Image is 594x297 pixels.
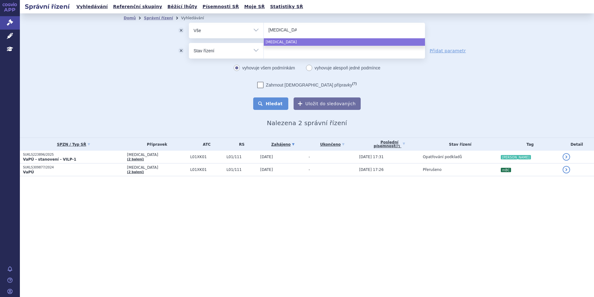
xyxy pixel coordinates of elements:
[260,140,305,149] a: Zahájeno
[23,153,124,157] p: SUKLS223896/2025
[430,48,466,54] a: Přidat parametr
[173,23,189,38] button: odstranit
[395,144,400,148] abbr: (?)
[181,13,212,23] li: Vyhledávání
[23,157,76,162] strong: VaPÚ - stanovení - VILP-1
[308,155,310,159] span: -
[23,170,34,174] strong: VaPÚ
[260,155,273,159] span: [DATE]
[560,138,594,151] th: Detail
[75,2,110,11] a: Vyhledávání
[420,138,497,151] th: Stav řízení
[226,167,257,172] span: L01/111
[308,140,356,149] a: Ukončeno
[563,153,570,161] a: detail
[497,138,560,151] th: Tag
[124,138,187,151] th: Přípravek
[223,138,257,151] th: RS
[359,167,384,172] span: [DATE] 17:26
[144,16,173,20] a: Správní řízení
[423,155,462,159] span: Opatřování podkladů
[423,167,441,172] span: Přerušeno
[359,138,420,151] a: Poslednípísemnost(?)
[166,2,199,11] a: Běžící lhůty
[260,167,273,172] span: [DATE]
[23,165,124,170] p: SUKLS309877/2024
[267,119,347,127] span: Nalezena 2 správní řízení
[201,2,241,11] a: Písemnosti SŘ
[127,153,187,157] span: [MEDICAL_DATA]
[359,155,384,159] span: [DATE] 17:31
[187,138,223,151] th: ATC
[306,63,381,73] label: vyhovuje alespoň jedné podmínce
[127,165,187,170] span: [MEDICAL_DATA]
[352,82,357,86] abbr: (?)
[190,167,223,172] span: L01XK01
[23,140,124,149] a: SPZN / Typ SŘ
[190,155,223,159] span: L01XK01
[294,97,361,110] button: Uložit do sledovaných
[234,63,295,73] label: vyhovuje všem podmínkám
[257,82,357,88] label: Zahrnout [DEMOGRAPHIC_DATA] přípravky
[20,2,75,11] h2: Správní řízení
[226,155,257,159] span: L01/111
[127,158,144,161] a: (2 balení)
[308,167,310,172] span: -
[111,2,164,11] a: Referenční skupiny
[124,16,136,20] a: Domů
[268,2,305,11] a: Statistiky SŘ
[253,97,288,110] button: Hledat
[127,170,144,174] a: (2 balení)
[501,155,531,159] i: [PERSON_NAME]
[242,2,267,11] a: Moje SŘ
[264,38,425,46] li: [MEDICAL_DATA]
[173,43,189,59] button: odstranit
[563,166,570,173] a: detail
